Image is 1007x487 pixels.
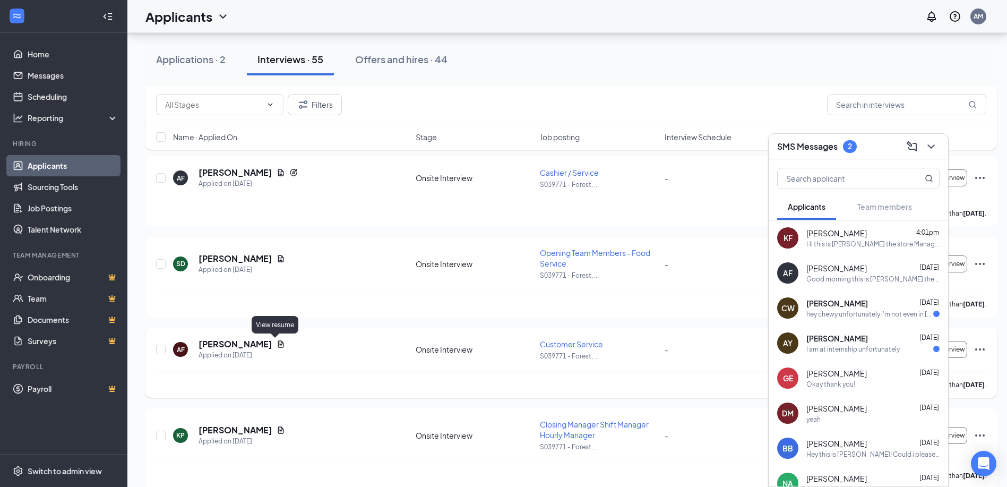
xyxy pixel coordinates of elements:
div: View resume [252,316,298,334]
svg: Collapse [102,11,113,22]
svg: Document [277,168,285,177]
span: Job posting [540,132,580,142]
div: Payroll [13,362,116,371]
svg: Ellipses [974,172,986,184]
a: Applicants [28,155,118,176]
span: [DATE] [919,474,939,482]
span: [PERSON_NAME] [806,298,868,309]
h5: [PERSON_NAME] [199,338,272,350]
h5: [PERSON_NAME] [199,253,272,264]
p: S039771 - Forest, ... [540,442,658,451]
svg: QuestionInfo [949,10,961,23]
span: Closing Manager Shift Manager Hourly Manager [540,420,649,440]
span: [DATE] [919,439,939,447]
span: [PERSON_NAME] [806,228,867,238]
div: Team Management [13,251,116,260]
svg: Analysis [13,113,23,123]
div: Interviews · 55 [257,53,323,66]
h1: Applicants [145,7,212,25]
input: All Stages [165,99,262,110]
div: AY [783,338,793,348]
span: [PERSON_NAME] [806,438,867,449]
div: Applied on [DATE] [199,350,285,361]
svg: Ellipses [974,258,986,270]
div: Hey this is [PERSON_NAME]! Could i please get your availibility sent so I can add you to the next... [806,450,940,459]
a: TeamCrown [28,288,118,309]
a: Scheduling [28,86,118,107]
span: [DATE] [919,369,939,377]
svg: MagnifyingGlass [968,100,977,109]
div: I am at internship unfortunately [806,345,900,354]
a: Sourcing Tools [28,176,118,198]
span: [PERSON_NAME] [806,473,867,484]
div: Open Intercom Messenger [971,451,996,476]
h5: [PERSON_NAME] [199,167,272,178]
div: AF [177,174,185,183]
svg: Notifications [925,10,938,23]
div: Hi this is [PERSON_NAME] the store Manager at the [GEOGRAPHIC_DATA] in [GEOGRAPHIC_DATA]! I was r... [806,240,940,249]
span: - [665,431,668,440]
a: PayrollCrown [28,378,118,399]
div: Applied on [DATE] [199,436,285,447]
svg: ComposeMessage [906,140,918,153]
span: Name · Applied On [173,132,237,142]
input: Search applicant [778,168,903,189]
div: KF [784,233,793,243]
p: S039771 - Forest, ... [540,180,658,189]
div: Offers and hires · 44 [355,53,447,66]
span: [DATE] [919,404,939,412]
svg: Document [277,254,285,263]
div: Applied on [DATE] [199,178,298,189]
div: CW [781,303,795,313]
b: [DATE] [963,300,985,308]
a: OnboardingCrown [28,267,118,288]
span: Opening Team Members - Food Service [540,248,650,268]
div: hey chewy unfortunately i'm not even in [GEOGRAPHIC_DATA] rn i get back [DATE] around 3 and i hav... [806,310,933,319]
div: Onsite Interview [416,259,533,269]
svg: Ellipses [974,429,986,442]
div: Hiring [13,139,116,148]
div: 2 [848,142,852,151]
b: [DATE] [963,472,985,480]
button: ComposeMessage [903,138,920,155]
span: Customer Service [540,339,603,349]
span: - [665,173,668,183]
svg: ChevronDown [925,140,937,153]
div: Applied on [DATE] [199,264,285,275]
svg: ChevronDown [217,10,229,23]
span: [PERSON_NAME] [806,368,867,379]
div: Applications · 2 [156,53,226,66]
input: Search in interviews [827,94,986,115]
svg: Document [277,340,285,348]
div: DM [782,408,794,418]
span: [DATE] [919,263,939,271]
p: S039771 - Forest, ... [540,352,658,361]
a: Talent Network [28,219,118,240]
b: [DATE] [963,209,985,217]
span: Applicants [788,202,825,211]
span: [DATE] [919,298,939,306]
button: Filter Filters [288,94,342,115]
div: AF [783,268,793,278]
span: Cashier / Service [540,168,599,177]
svg: ChevronDown [266,100,274,109]
div: AF [177,345,185,354]
svg: Filter [297,98,309,111]
b: [DATE] [963,381,985,389]
span: [PERSON_NAME] [806,263,867,274]
span: Interview Schedule [665,132,731,142]
a: Job Postings [28,198,118,219]
div: Onsite Interview [416,344,533,355]
svg: MagnifyingGlass [925,174,933,183]
a: Home [28,44,118,65]
a: DocumentsCrown [28,309,118,330]
svg: Settings [13,466,23,476]
svg: Document [277,426,285,434]
p: S039771 - Forest, ... [540,271,658,280]
div: GE [783,373,793,383]
span: Team members [857,202,912,211]
div: Onsite Interview [416,173,533,183]
span: - [665,259,668,269]
div: Okay thank you! [806,380,855,389]
button: ChevronDown [923,138,940,155]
